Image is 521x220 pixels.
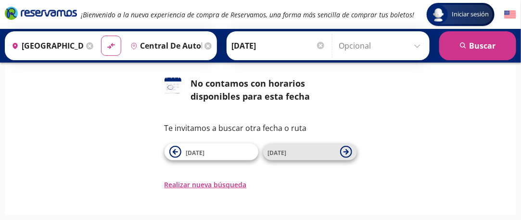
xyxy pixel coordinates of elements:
i: Brand Logo [5,6,77,20]
em: ¡Bienvenido a la nueva experiencia de compra de Reservamos, una forma más sencilla de comprar tus... [81,10,414,19]
input: Buscar Destino [127,34,203,58]
div: No contamos con horarios disponibles para esta fecha [191,77,357,103]
button: Buscar [439,31,516,60]
span: [DATE] [268,149,287,157]
a: Brand Logo [5,6,77,23]
span: [DATE] [186,149,205,157]
input: Opcional [339,34,425,58]
button: [DATE] [165,143,258,160]
p: Te invitamos a buscar otra fecha o ruta [165,122,357,134]
input: Buscar Origen [8,34,84,58]
button: English [504,9,516,21]
button: Realizar nueva búsqueda [165,180,247,190]
button: [DATE] [263,143,357,160]
span: Iniciar sesión [448,10,493,19]
input: Elegir Fecha [231,34,326,58]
